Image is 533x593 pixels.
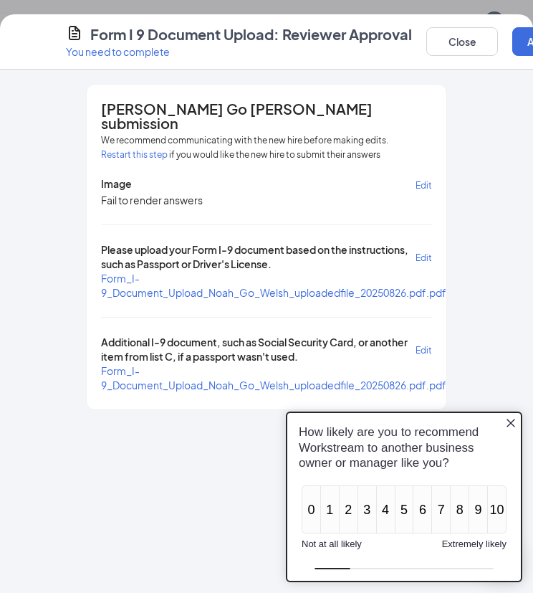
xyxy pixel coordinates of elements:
[426,27,498,56] button: Close
[101,335,416,364] span: Additional I-9 document, such as Social Security Card, or another item from list C, if a passport...
[66,44,412,59] p: You need to complete
[101,242,416,271] span: Please upload your Form I-9 document based on the instructions, such as Passport or Driver's Lice...
[275,400,533,593] iframe: Sprig User Feedback Dialog
[416,345,432,356] span: Edit
[416,252,432,263] span: Edit
[416,242,432,271] button: Edit
[101,148,168,162] button: Restart this step
[416,335,432,364] button: Edit
[90,24,412,44] h4: Form I 9 Document Upload: Reviewer Approval
[101,193,203,207] div: Fail to render answers
[416,176,432,193] button: Edit
[66,24,83,42] svg: CustomFormIcon
[101,364,446,392] a: Form_I-9_Document_Upload_Noah_Go_Welsh_uploadedfile_20250826.pdf.pdf
[101,176,132,193] span: Image
[101,102,432,131] span: [PERSON_NAME] Go [PERSON_NAME] submission
[101,272,446,299] a: Form_I-9_Document_Upload_Noah_Go_Welsh_uploadedfile_20250826.pdf.pdf
[101,133,432,162] span: We recommend communicating with the new hire before making edits. if you would like the new hire ...
[416,180,432,191] span: Edit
